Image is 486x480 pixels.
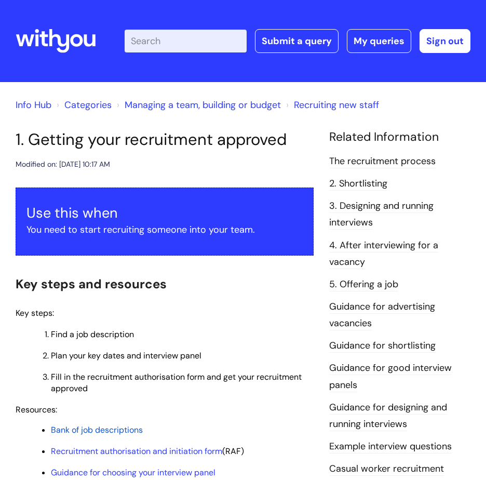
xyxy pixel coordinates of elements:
li: Recruiting new staff [283,97,379,113]
a: Recruitment authorisation and initiation form [51,446,222,457]
a: Submit a query [255,29,339,53]
a: Bank of job descriptions [51,424,143,435]
a: 4. After interviewing for a vacancy [329,239,438,269]
li: Managing a team, building or budget [114,97,281,113]
p: (RAF) [51,446,314,457]
a: My queries [347,29,411,53]
h1: 1. Getting your recruitment approved [16,130,314,149]
h3: Use this when [26,205,303,221]
span: Find a job description [51,329,134,340]
h4: Related Information [329,130,470,144]
a: Categories [64,99,112,111]
a: Recruiting new staff [294,99,379,111]
span: Fill in the recruitment authorisation form and get your recruitment approved [51,371,302,394]
li: Solution home [54,97,112,113]
a: 3. Designing and running interviews [329,199,434,230]
a: The recruitment process [329,155,436,168]
div: | - [125,29,470,53]
a: Sign out [420,29,470,53]
a: Guidance for shortlisting [329,339,436,353]
a: 2. Shortlisting [329,177,387,191]
a: Guidance for good interview panels [329,362,452,392]
a: Guidance for designing and running interviews [329,401,447,431]
a: Managing a team, building or budget [125,99,281,111]
a: 5. Offering a job [329,278,398,291]
a: Guidance for advertising vacancies [329,300,435,330]
p: You need to start recruiting someone into your team. [26,221,303,238]
a: Info Hub [16,99,51,111]
span: Key steps and resources [16,276,167,292]
a: Example interview questions [329,440,452,454]
a: Guidance for choosing your interview panel [51,467,215,478]
span: Resources: [16,404,57,415]
div: Modified on: [DATE] 10:17 AM [16,158,110,171]
input: Search [125,30,247,52]
a: Casual worker recruitment [329,462,444,476]
span: Plan your key dates and interview panel [51,350,201,361]
span: Key steps: [16,308,54,318]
